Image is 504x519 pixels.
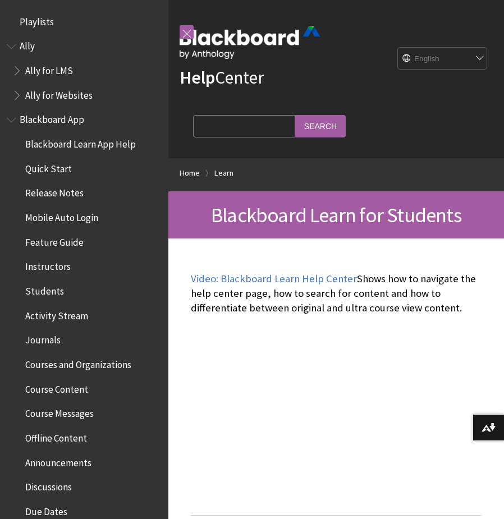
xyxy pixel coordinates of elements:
[20,12,54,27] span: Playlists
[25,135,136,150] span: Blackboard Learn App Help
[214,166,233,180] a: Learn
[191,272,357,286] a: Video: Blackboard Learn Help Center
[25,502,67,517] span: Due Dates
[25,306,88,321] span: Activity Stream
[25,429,87,444] span: Offline Content
[25,159,72,174] span: Quick Start
[25,258,71,273] span: Instructors
[20,111,84,126] span: Blackboard App
[295,115,346,137] input: Search
[7,12,162,31] nav: Book outline for Playlists
[25,282,64,297] span: Students
[25,184,84,199] span: Release Notes
[180,26,320,59] img: Blackboard by Anthology
[398,48,488,70] select: Site Language Selector
[25,405,94,420] span: Course Messages
[180,166,200,180] a: Home
[191,272,482,316] p: Shows how to navigate the help center page, how to search for content and how to differentiate be...
[25,477,72,493] span: Discussions
[25,86,93,101] span: Ally for Websites
[7,37,162,105] nav: Book outline for Anthology Ally Help
[25,208,98,223] span: Mobile Auto Login
[20,37,35,52] span: Ally
[180,66,264,89] a: HelpCenter
[25,355,131,370] span: Courses and Organizations
[180,66,215,89] strong: Help
[25,61,73,76] span: Ally for LMS
[25,453,91,469] span: Announcements
[25,233,84,248] span: Feature Guide
[211,202,461,228] span: Blackboard Learn for Students
[25,380,88,395] span: Course Content
[25,331,61,346] span: Journals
